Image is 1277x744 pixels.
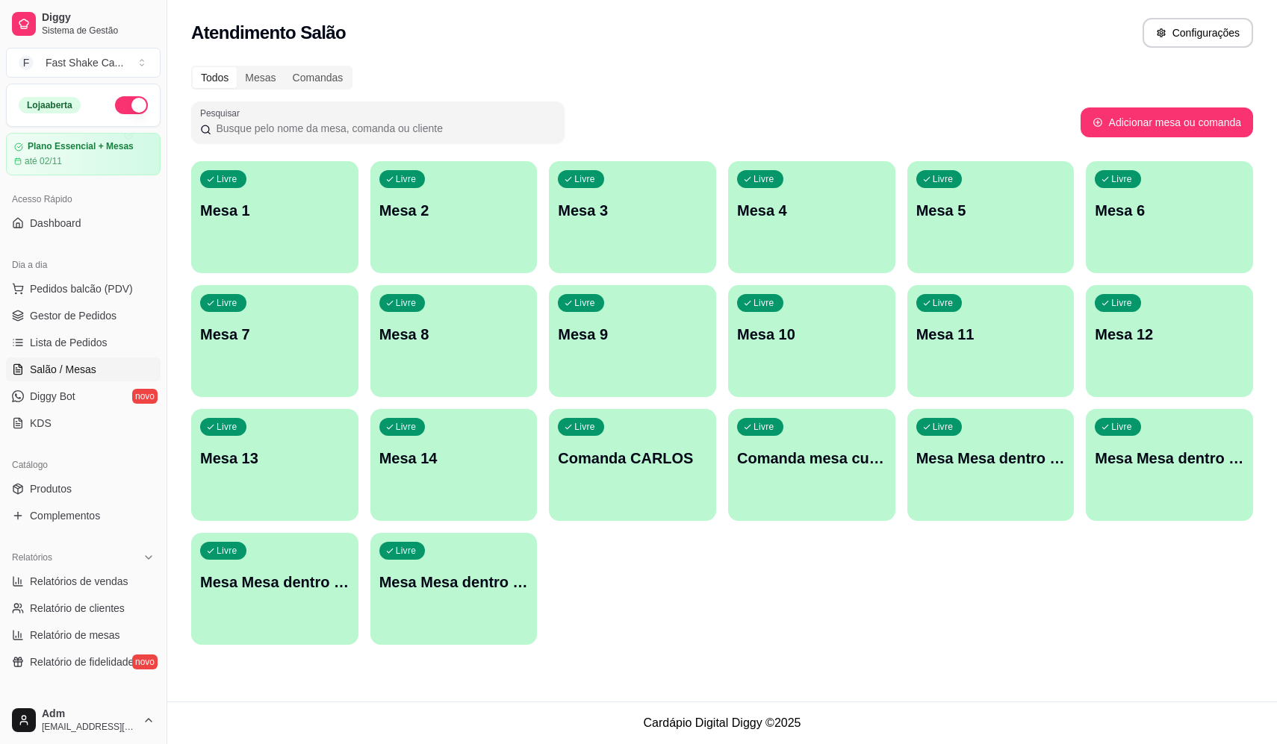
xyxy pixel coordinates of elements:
a: Produtos [6,477,161,501]
span: KDS [30,416,52,431]
span: Adm [42,707,137,721]
a: Dashboard [6,211,161,235]
p: Mesa 13 [200,448,349,469]
a: Relatório de clientes [6,596,161,620]
button: LivreMesa 8 [370,285,538,397]
p: Mesa 4 [737,200,886,221]
div: Loja aberta [19,97,81,113]
input: Pesquisar [211,121,556,136]
span: Diggy [42,11,155,25]
footer: Cardápio Digital Diggy © 2025 [167,701,1277,744]
button: LivreMesa 2 [370,161,538,273]
p: Livre [1111,421,1132,433]
p: Livre [1111,297,1132,309]
p: Mesa 6 [1095,200,1244,221]
p: Livre [396,297,417,309]
button: LivreMesa Mesa dentro azul [907,409,1075,521]
span: Produtos [30,481,72,496]
button: LivreMesa 12 [1086,285,1253,397]
p: Mesa 12 [1095,324,1244,345]
button: LivreMesa 7 [191,285,358,397]
button: Configurações [1143,18,1253,48]
p: Livre [396,173,417,185]
button: LivreMesa 11 [907,285,1075,397]
span: Complementos [30,508,100,523]
span: F [19,55,34,70]
button: LivreMesa 4 [728,161,895,273]
p: Mesa 2 [379,200,529,221]
button: LivreMesa 3 [549,161,716,273]
p: Livre [574,297,595,309]
button: LivreMesa 9 [549,285,716,397]
div: Catálogo [6,453,161,477]
p: Livre [933,421,954,433]
div: Todos [193,67,237,88]
p: Livre [217,297,237,309]
span: Salão / Mesas [30,362,96,377]
p: Livre [217,421,237,433]
p: Mesa 11 [916,324,1066,345]
button: Adm[EMAIL_ADDRESS][DOMAIN_NAME] [6,702,161,738]
a: Diggy Botnovo [6,384,161,408]
span: Lista de Pedidos [30,335,108,350]
button: LivreMesa 13 [191,409,358,521]
button: LivreMesa 14 [370,409,538,521]
button: LivreMesa Mesa dentro verde [191,533,358,645]
button: LivreComanda mesa cupim [728,409,895,521]
div: Mesas [237,67,284,88]
button: Adicionar mesa ou comanda [1081,107,1253,137]
p: Livre [933,173,954,185]
p: Livre [933,297,954,309]
p: Livre [396,545,417,557]
button: LivreMesa 1 [191,161,358,273]
button: LivreMesa Mesa dentro laranja [1086,409,1253,521]
span: Gestor de Pedidos [30,308,116,323]
h2: Atendimento Salão [191,21,346,45]
span: Sistema de Gestão [42,25,155,37]
article: até 02/11 [25,155,62,167]
span: Dashboard [30,216,81,231]
div: Gerenciar [6,692,161,716]
span: [EMAIL_ADDRESS][DOMAIN_NAME] [42,721,137,733]
span: Relatório de clientes [30,601,125,616]
span: Diggy Bot [30,389,75,404]
button: LivreMesa 5 [907,161,1075,273]
p: Livre [574,173,595,185]
a: Relatório de fidelidadenovo [6,650,161,674]
a: Relatórios de vendas [6,569,161,593]
p: Comanda mesa cupim [737,448,886,469]
p: Mesa 10 [737,324,886,345]
p: Mesa 1 [200,200,349,221]
span: Relatório de mesas [30,628,120,643]
button: Pedidos balcão (PDV) [6,277,161,301]
div: Acesso Rápido [6,187,161,211]
a: Salão / Mesas [6,357,161,381]
p: Livre [574,421,595,433]
p: Livre [754,297,774,309]
a: Relatório de mesas [6,623,161,647]
a: Plano Essencial + Mesasaté 02/11 [6,133,161,175]
p: Mesa 3 [558,200,707,221]
p: Mesa Mesa dentro verde [200,572,349,593]
p: Livre [217,545,237,557]
span: Relatórios de vendas [30,574,128,589]
button: LivreMesa 10 [728,285,895,397]
p: Livre [396,421,417,433]
button: LivreMesa 6 [1086,161,1253,273]
p: Comanda CARLOS [558,448,707,469]
button: Select a team [6,48,161,78]
div: Fast Shake Ca ... [46,55,123,70]
button: LivreComanda CARLOS [549,409,716,521]
a: KDS [6,411,161,435]
p: Livre [754,173,774,185]
p: Mesa 5 [916,200,1066,221]
p: Mesa Mesa dentro laranja [1095,448,1244,469]
a: Gestor de Pedidos [6,304,161,328]
div: Comandas [285,67,352,88]
a: Complementos [6,504,161,528]
p: Mesa 14 [379,448,529,469]
div: Dia a dia [6,253,161,277]
a: Lista de Pedidos [6,331,161,354]
p: Livre [754,421,774,433]
span: Pedidos balcão (PDV) [30,281,133,296]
